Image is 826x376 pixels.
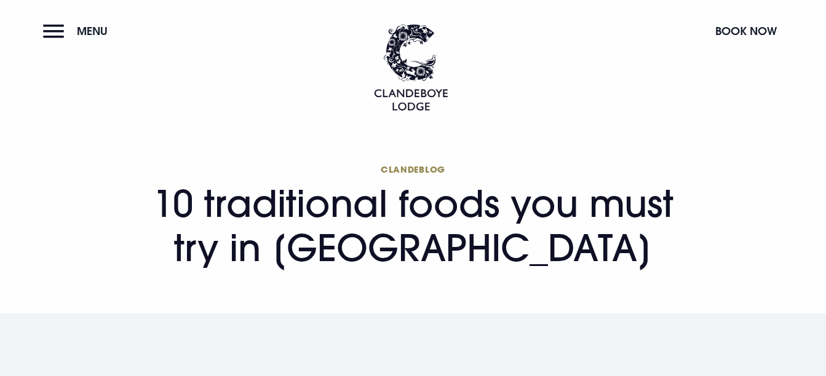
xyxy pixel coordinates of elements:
button: Book Now [709,18,783,44]
button: Menu [43,18,114,44]
span: Clandeblog [150,163,676,175]
h1: 10 traditional foods you must try in [GEOGRAPHIC_DATA] [150,163,676,270]
img: Clandeboye Lodge [374,24,448,111]
span: Menu [77,24,108,38]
